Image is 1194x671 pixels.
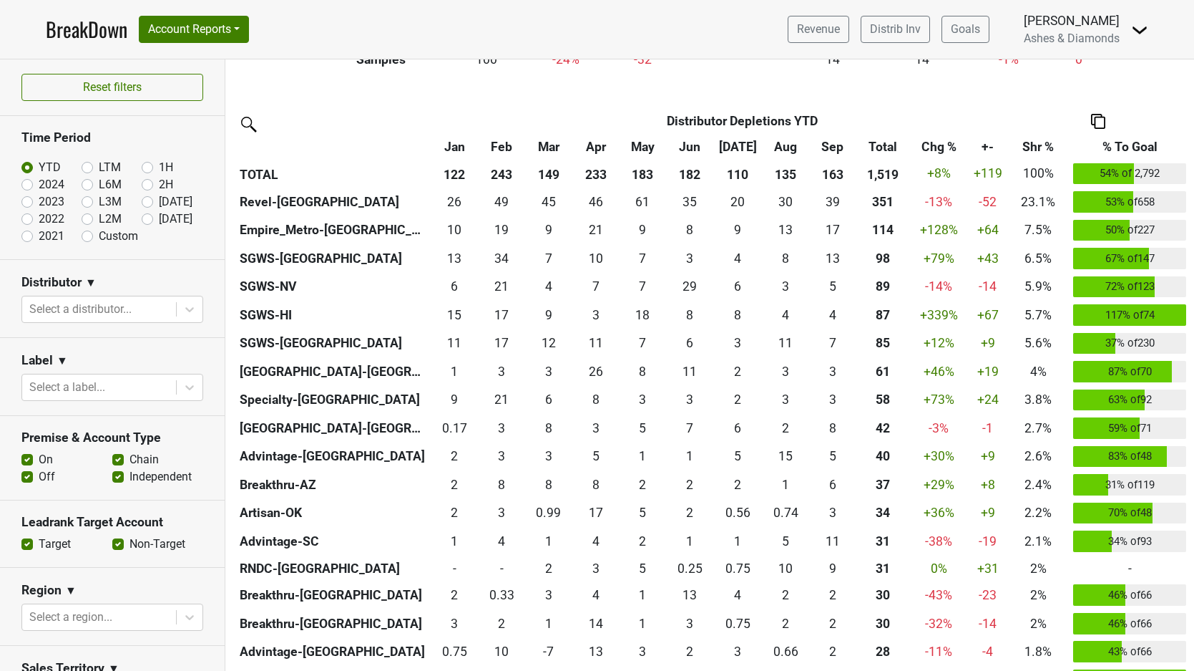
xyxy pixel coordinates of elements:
div: 3 [813,362,853,381]
th: 110 [713,160,762,188]
td: 5.6% [1007,329,1070,358]
div: 10 [434,221,474,239]
td: 12.083 [525,329,572,358]
th: Sep: activate to sort column ascending [809,134,856,160]
td: 0.165 [431,414,478,443]
span: ▼ [85,274,97,291]
a: BreakDown [46,14,127,44]
div: 7 [575,277,615,296]
img: Copy to clipboard [1091,114,1105,129]
td: 17 [809,216,856,245]
td: 6.417 [431,273,478,301]
td: +79 % [909,244,968,273]
label: 2021 [39,228,64,245]
div: 10 [575,249,615,268]
div: 3 [481,419,522,438]
td: 10.998 [572,329,620,358]
div: 11 [434,334,474,352]
div: 9 [717,221,759,239]
div: [PERSON_NAME] [1024,11,1120,30]
td: 3.167 [809,357,856,386]
th: Advintage-[GEOGRAPHIC_DATA] [236,443,431,471]
div: 6 [670,334,710,352]
td: 6.748 [619,244,666,273]
th: 233 [572,160,620,188]
td: 2.665 [478,414,525,443]
div: 61 [860,362,906,381]
div: 7 [622,249,662,268]
div: 3 [765,390,806,409]
th: [GEOGRAPHIC_DATA]-[GEOGRAPHIC_DATA] [236,357,431,386]
th: Total: activate to sort column ascending [856,134,909,160]
div: 8 [529,419,569,438]
td: 26.083 [572,357,620,386]
td: 5.9% [1007,273,1070,301]
td: 14 [878,47,967,72]
th: 183 [619,160,666,188]
td: 3 [762,273,809,301]
label: YTD [39,159,61,176]
td: 7.41 [666,414,713,443]
span: Ashes & Diamonds [1024,32,1120,45]
th: 182 [666,160,713,188]
div: 98 [860,249,906,268]
td: 7.5 [619,357,666,386]
td: 7.751 [762,244,809,273]
th: Aug: activate to sort column ascending [762,134,809,160]
td: 2.7% [1007,414,1070,443]
div: 2 [717,362,759,381]
td: -3 % [909,414,968,443]
div: -1 [972,419,1003,438]
span: +119 [974,166,1002,180]
td: 2.167 [713,357,762,386]
th: Chg %: activate to sort column ascending [909,134,968,160]
td: 6.5% [1007,244,1070,273]
div: 85 [860,334,906,352]
label: Off [39,468,55,486]
td: 17.333 [478,301,525,329]
div: 87 [860,306,906,324]
th: 41.735 [856,414,909,443]
td: 3.8% [1007,386,1070,415]
div: 49 [481,193,522,211]
div: 17 [481,334,522,352]
div: 89 [860,277,906,296]
h3: Premise & Account Type [21,430,203,445]
td: 2.66 [478,443,525,471]
button: Account Reports [139,16,249,43]
label: LTM [99,159,121,176]
td: 38.667 [809,188,856,216]
div: 3 [670,390,710,409]
td: +128 % [909,216,968,245]
div: +64 [972,221,1003,239]
div: 8 [765,249,806,268]
div: 15 [434,306,474,324]
td: 2.08 [762,414,809,443]
td: 4.333 [809,301,856,329]
div: 21 [481,277,522,296]
label: Custom [99,228,138,245]
th: 98.147 [856,244,909,273]
td: 8.333 [666,216,713,245]
td: 11.167 [666,357,713,386]
div: 17 [813,221,853,239]
td: 3.167 [762,386,809,415]
td: 4% [1007,357,1070,386]
td: 3 [619,386,666,415]
td: +46 % [909,357,968,386]
td: 9.333 [525,216,572,245]
td: 34.156 [478,244,525,273]
td: 8.5 [713,216,762,245]
td: 1.166 [431,357,478,386]
td: 29.25 [666,273,713,301]
td: -13 % [909,188,968,216]
div: 11 [765,334,806,352]
div: 11 [670,362,710,381]
th: Apr: activate to sort column ascending [572,134,620,160]
span: +8% [927,166,951,180]
label: 2H [159,176,173,193]
div: 11 [575,334,615,352]
th: +-: activate to sort column ascending [969,134,1007,160]
div: 114 [860,221,906,239]
div: 8 [670,221,710,239]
